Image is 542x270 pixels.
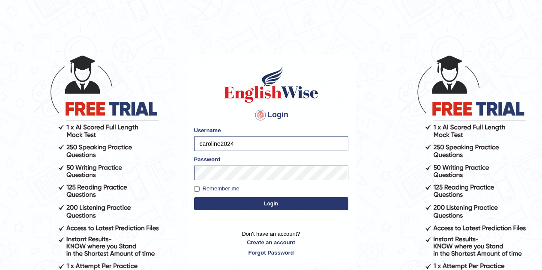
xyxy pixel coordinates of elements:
p: Don't have an account? [194,230,348,256]
label: Username [194,126,221,134]
a: Forgot Password [194,249,348,257]
label: Password [194,155,220,163]
input: Remember me [194,186,200,192]
label: Remember me [194,184,240,193]
img: Logo of English Wise sign in for intelligent practice with AI [222,65,320,104]
h4: Login [194,108,348,122]
a: Create an account [194,238,348,246]
button: Login [194,197,348,210]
